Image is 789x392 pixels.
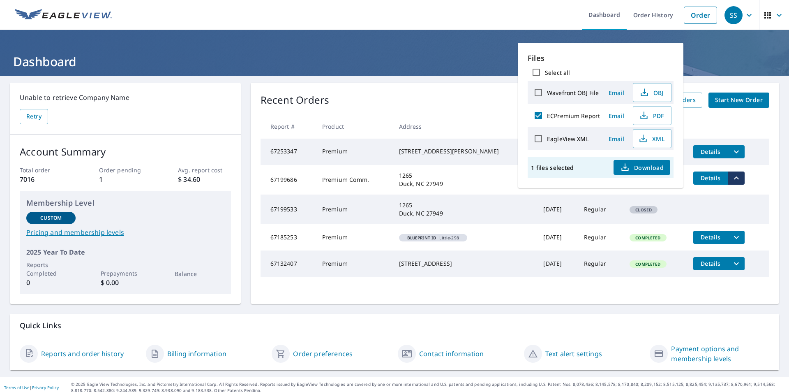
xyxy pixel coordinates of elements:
[547,89,599,97] label: Wavefront OBJ File
[545,69,570,77] label: Select all
[392,114,537,139] th: Address
[261,165,316,195] td: 67199686
[261,139,316,165] td: 67253347
[630,261,665,267] span: Completed
[407,236,436,240] em: Blueprint ID
[178,174,231,184] p: $ 34.60
[316,251,392,277] td: Premium
[693,257,728,270] button: detailsBtn-67132407
[316,224,392,251] td: Premium
[40,214,62,222] p: Custom
[577,195,623,224] td: Regular
[20,166,72,174] p: Total order
[547,112,600,120] label: ECPremium Report
[101,269,150,278] p: Prepayments
[708,93,769,108] a: Start New Order
[698,174,723,182] span: Details
[178,166,231,174] p: Avg. report cost
[99,166,152,174] p: Order pending
[26,247,224,257] p: 2025 Year To Date
[316,139,392,165] td: Premium
[724,6,743,24] div: SS
[101,278,150,288] p: $ 0.00
[630,207,657,213] span: Closed
[528,53,674,64] p: Files
[26,227,224,237] a: Pricing and membership levels
[293,349,353,359] a: Order preferences
[20,144,231,159] p: Account Summary
[620,162,664,172] span: Download
[20,93,231,102] p: Unable to retrieve Company Name
[603,109,630,122] button: Email
[698,148,723,155] span: Details
[603,86,630,99] button: Email
[728,172,745,185] button: filesDropdownBtn-67199686
[728,257,745,270] button: filesDropdownBtn-67132407
[638,134,664,144] span: XML
[728,145,745,158] button: filesDropdownBtn-67253347
[547,135,589,143] label: EagleView XML
[167,349,226,359] a: Billing information
[607,112,626,120] span: Email
[402,236,464,240] span: Little-298
[10,53,779,70] h1: Dashboard
[684,7,717,24] a: Order
[26,260,76,278] p: Reports Completed
[399,172,531,188] div: 1265 Duck, NC 27949
[715,95,763,105] span: Start New Order
[545,349,602,359] a: Text alert settings
[638,88,664,97] span: OBJ
[531,164,574,172] p: 1 files selected
[693,231,728,244] button: detailsBtn-67185253
[316,114,392,139] th: Product
[20,109,48,124] button: Retry
[399,201,531,218] div: 1265 Duck, NC 27949
[638,111,664,121] span: PDF
[261,251,316,277] td: 67132407
[728,231,745,244] button: filesDropdownBtn-67185253
[32,385,59,390] a: Privacy Policy
[261,224,316,251] td: 67185253
[20,174,72,184] p: 7016
[26,111,42,122] span: Retry
[633,106,671,125] button: PDF
[603,132,630,145] button: Email
[41,349,124,359] a: Reports and order history
[577,224,623,251] td: Regular
[261,114,316,139] th: Report #
[26,197,224,209] p: Membership Level
[15,9,112,21] img: EV Logo
[671,344,769,364] a: Payment options and membership levels
[577,251,623,277] td: Regular
[698,260,723,267] span: Details
[399,147,531,155] div: [STREET_ADDRESS][PERSON_NAME]
[607,135,626,143] span: Email
[261,93,330,108] p: Recent Orders
[693,172,728,185] button: detailsBtn-67199686
[99,174,152,184] p: 1
[261,195,316,224] td: 67199533
[698,233,723,241] span: Details
[537,224,577,251] td: [DATE]
[399,260,531,268] div: [STREET_ADDRESS]
[630,235,665,241] span: Completed
[693,145,728,158] button: detailsBtn-67253347
[316,165,392,195] td: Premium Comm.
[20,320,769,331] p: Quick Links
[4,385,30,390] a: Terms of Use
[175,269,224,278] p: Balance
[614,160,670,175] button: Download
[4,385,59,390] p: |
[537,195,577,224] td: [DATE]
[316,195,392,224] td: Premium
[419,349,484,359] a: Contact information
[26,278,76,288] p: 0
[607,89,626,97] span: Email
[537,251,577,277] td: [DATE]
[633,83,671,102] button: OBJ
[633,129,671,148] button: XML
